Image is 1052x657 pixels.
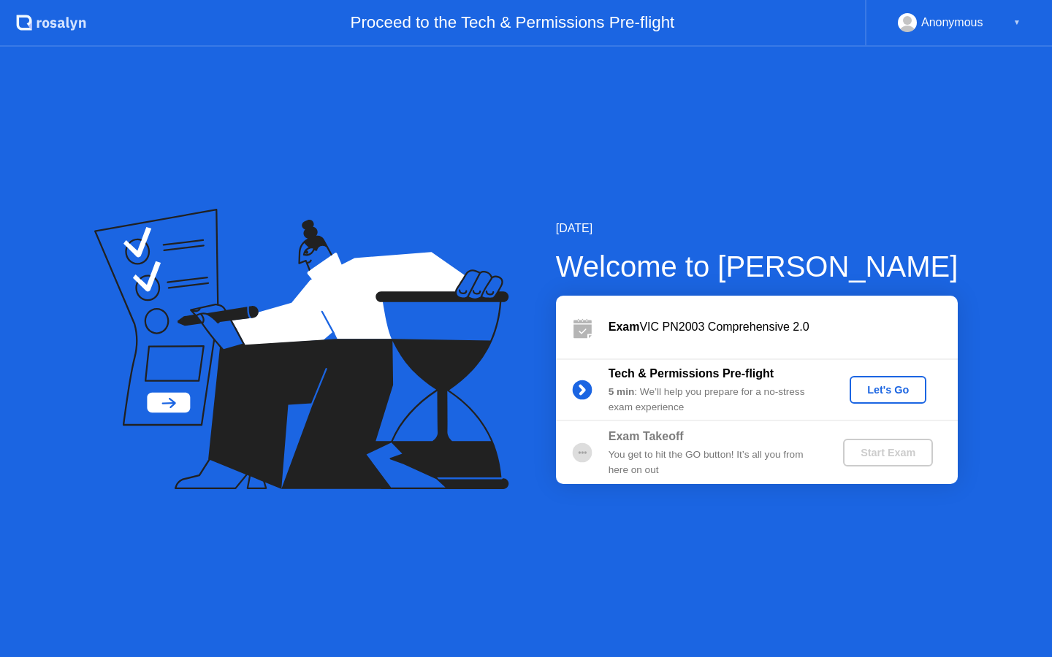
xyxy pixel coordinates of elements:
div: VIC PN2003 Comprehensive 2.0 [609,318,958,336]
div: : We’ll help you prepare for a no-stress exam experience [609,385,819,415]
div: You get to hit the GO button! It’s all you from here on out [609,447,819,477]
div: Welcome to [PERSON_NAME] [556,245,958,288]
b: Exam [609,320,640,333]
b: Tech & Permissions Pre-flight [609,367,774,380]
b: Exam Takeoff [609,430,684,442]
button: Let's Go [850,376,926,404]
b: 5 min [609,386,635,397]
button: Start Exam [843,439,933,466]
div: Start Exam [849,447,927,458]
div: [DATE] [556,220,958,237]
div: Let's Go [855,384,920,396]
div: Anonymous [921,13,983,32]
div: ▼ [1013,13,1021,32]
